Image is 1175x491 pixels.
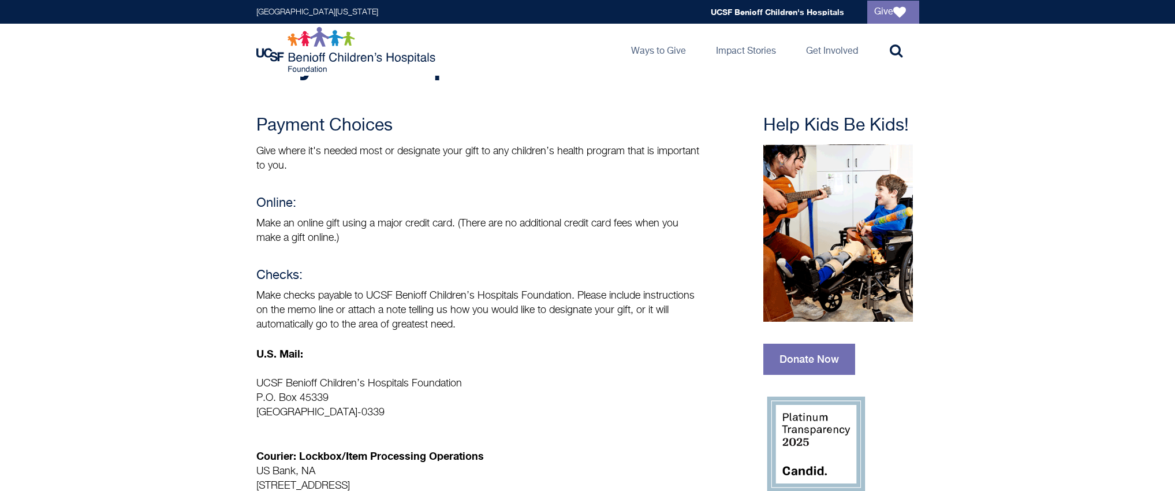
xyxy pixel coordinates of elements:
[256,449,484,462] strong: Courier: Lockbox/Item Processing Operations
[256,377,701,420] p: UCSF Benioff Children’s Hospitals Foundation P.O. Box 45339 [GEOGRAPHIC_DATA]-0339
[256,347,303,360] strong: U.S. Mail:
[256,116,701,136] h3: Payment Choices
[711,7,844,17] a: UCSF Benioff Children's Hospitals
[763,116,919,136] h3: Help Kids Be Kids!
[256,269,701,283] h4: Checks:
[763,344,855,375] a: Donate Now
[256,8,378,16] a: [GEOGRAPHIC_DATA][US_STATE]
[763,144,913,322] img: Music therapy session
[256,27,438,73] img: Logo for UCSF Benioff Children's Hospitals Foundation
[256,144,701,173] p: Give where it's needed most or designate your gift to any children’s health program that is impor...
[256,196,701,211] h4: Online:
[707,24,785,76] a: Impact Stories
[256,217,701,245] p: Make an online gift using a major credit card. (There are no additional credit card fees when you...
[622,24,695,76] a: Ways to Give
[867,1,919,24] a: Give
[256,289,701,332] p: Make checks payable to UCSF Benioff Children’s Hospitals Foundation. Please include instructions ...
[797,24,867,76] a: Get Involved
